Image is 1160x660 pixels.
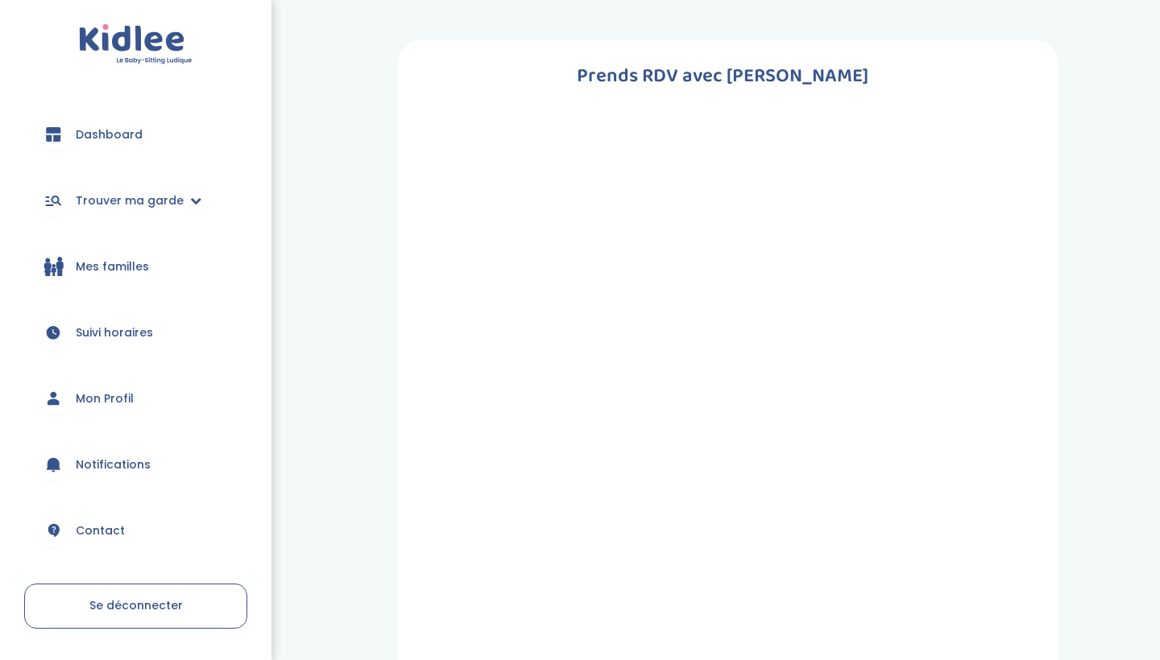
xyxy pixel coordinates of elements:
[79,24,193,65] img: logo.svg
[24,501,247,559] a: Contact
[76,192,184,209] span: Trouver ma garde
[76,126,143,143] span: Dashboard
[76,258,149,275] span: Mes familles
[24,435,247,493] a: Notifications
[24,303,247,361] a: Suivi horaires
[24,105,247,163] a: Dashboard
[24,584,247,629] a: Se déconnecter
[76,390,134,407] span: Mon Profil
[76,522,125,539] span: Contact
[89,597,183,613] span: Se déconnecter
[76,456,151,473] span: Notifications
[24,369,247,427] a: Mon Profil
[24,237,247,295] a: Mes familles
[76,324,153,341] span: Suivi horaires
[422,60,1022,92] h1: Prends RDV avec [PERSON_NAME]
[24,171,247,229] a: Trouver ma garde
